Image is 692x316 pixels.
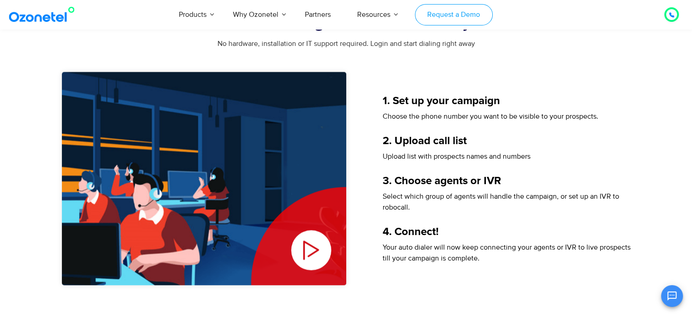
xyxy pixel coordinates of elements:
[383,135,631,146] h5: 2. Upload call list
[383,176,631,186] h5: 3. Choose agents or IVR
[383,95,631,106] h5: 1. Set up your campaign
[251,187,346,285] div: Play Video
[661,285,683,307] button: Open chat
[383,243,631,263] span: Your auto dialer will now keep connecting your agents or IVR to live prospects till your campaign...
[383,226,631,237] h5: 4. Connect!
[383,152,530,161] span: Upload list with prospects names and numbers
[415,4,493,25] a: Request a Demo
[383,112,598,121] span: Choose the phone number you want to be visible to your prospects.
[383,192,619,212] span: Select which group of agents will handle the campaign, or set up an IVR to robocall.
[217,39,475,48] span: No hardware, installation or IT support required. Login and start dialing right away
